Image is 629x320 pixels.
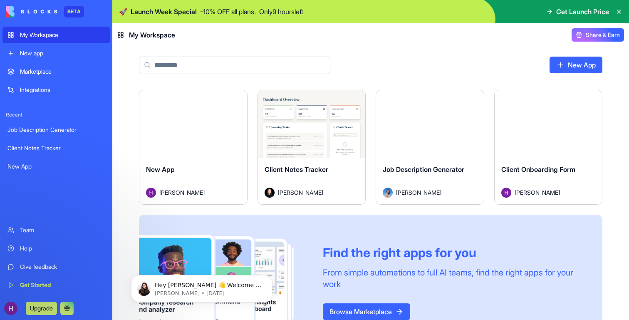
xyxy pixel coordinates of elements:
span: 🚀 [119,7,127,17]
a: Upgrade [26,304,57,312]
a: Client Onboarding FormAvatar[PERSON_NAME] [494,90,603,205]
a: Give feedback [2,258,110,275]
div: From simple automations to full AI teams, find the right apps for your work [323,267,582,290]
img: Avatar [146,188,156,198]
span: New App [146,165,175,174]
a: New app [2,45,110,62]
span: [PERSON_NAME] [159,188,205,197]
span: Get Launch Price [556,7,609,17]
div: New app [20,49,105,57]
div: New App [7,162,105,171]
img: Avatar [265,188,275,198]
span: [PERSON_NAME] [278,188,323,197]
span: [PERSON_NAME] [515,188,560,197]
a: Client Notes Tracker [2,140,110,156]
img: ACg8ocKzPzImrkkWXBHegFj_Rtd7m3m5YLeGrrhjpOwjCwREYEHS-w=s96-c [4,302,17,315]
div: Team [20,226,105,234]
div: BETA [64,6,84,17]
a: Marketplace [2,63,110,80]
a: New AppAvatar[PERSON_NAME] [139,90,248,205]
div: Integrations [20,86,105,94]
div: Help [20,244,105,253]
span: My Workspace [129,30,175,40]
div: Marketplace [20,67,105,76]
a: BETA [6,6,84,17]
div: Give feedback [20,263,105,271]
p: - 10 % OFF all plans. [200,7,256,17]
a: Get Started [2,277,110,293]
a: Job Description GeneratorAvatar[PERSON_NAME] [376,90,484,205]
a: Help [2,240,110,257]
div: Get Started [20,281,105,289]
iframe: Intercom notifications message [119,258,285,316]
button: Share & Earn [572,28,624,42]
a: Job Description Generator [2,122,110,138]
span: Job Description Generator [383,165,464,174]
a: New App [2,158,110,175]
a: My Workspace [2,27,110,43]
span: Share & Earn [586,31,620,39]
img: logo [6,6,57,17]
img: Avatar [383,188,393,198]
a: Team [2,222,110,238]
span: [PERSON_NAME] [396,188,441,197]
p: Only 9 hours left [259,7,303,17]
a: Browse Marketplace [323,303,410,320]
a: Client Notes TrackerAvatar[PERSON_NAME] [258,90,366,205]
a: New App [550,57,602,73]
img: Avatar [501,188,511,198]
div: Client Notes Tracker [7,144,105,152]
span: Client Notes Tracker [265,165,328,174]
div: Job Description Generator [7,126,105,134]
button: Upgrade [26,302,57,315]
a: Integrations [2,82,110,98]
span: Launch Week Special [131,7,197,17]
div: Find the right apps for you [323,245,582,260]
span: Client Onboarding Form [501,165,575,174]
span: Recent [2,112,110,118]
div: My Workspace [20,31,105,39]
